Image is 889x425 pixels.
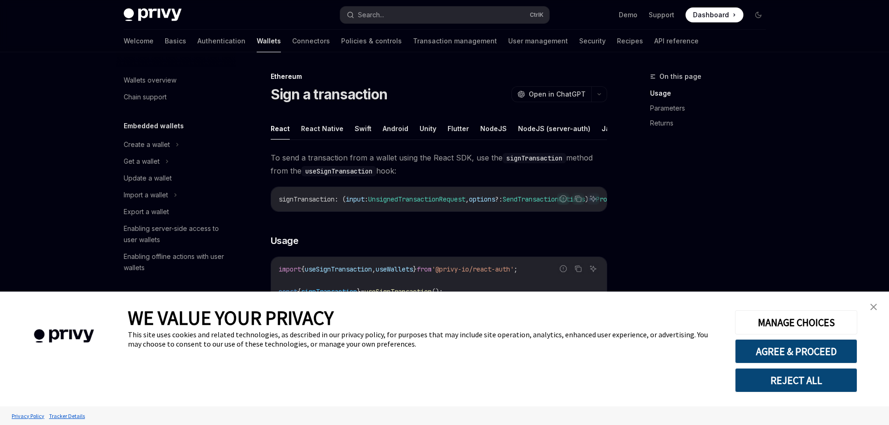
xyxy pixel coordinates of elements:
[361,287,364,296] span: =
[572,193,584,205] button: Copy the contents from the code block
[358,9,384,21] div: Search...
[649,10,674,20] a: Support
[530,11,544,19] span: Ctrl K
[305,265,372,273] span: useSignTransaction
[364,195,368,203] span: :
[257,30,281,52] a: Wallets
[383,118,408,139] button: Android
[572,263,584,275] button: Copy the contents from the code block
[357,287,361,296] span: }
[465,195,469,203] span: ,
[271,234,299,247] span: Usage
[292,30,330,52] a: Connectors
[341,30,402,52] a: Policies & controls
[124,75,176,86] div: Wallets overview
[364,287,432,296] span: useSignTransaction
[432,265,514,273] span: '@privy-io/react-auth'
[587,193,599,205] button: Ask AI
[417,265,432,273] span: from
[124,206,169,217] div: Export a wallet
[587,263,599,275] button: Ask AI
[116,220,236,248] a: Enabling server-side access to user wallets
[124,8,182,21] img: dark logo
[617,30,643,52] a: Recipes
[301,118,343,139] button: React Native
[413,265,417,273] span: }
[9,408,47,424] a: Privacy Policy
[585,195,588,203] span: )
[47,408,87,424] a: Tracker Details
[503,153,566,163] code: signTransaction
[165,30,186,52] a: Basics
[503,195,585,203] span: SendTransactionOptions
[686,7,743,22] a: Dashboard
[279,195,335,203] span: signTransaction
[124,139,170,150] div: Create a wallet
[735,310,857,334] button: MANAGE CHOICES
[659,71,701,82] span: On this page
[340,7,549,23] button: Search...CtrlK
[735,368,857,392] button: REJECT ALL
[650,101,773,116] a: Parameters
[654,30,699,52] a: API reference
[619,10,637,20] a: Demo
[128,306,334,330] span: WE VALUE YOUR PRIVACY
[279,265,301,273] span: import
[271,118,290,139] button: React
[271,151,607,177] span: To send a transaction from a wallet using the React SDK, use the method from the hook:
[469,195,495,203] span: options
[368,195,465,203] span: UnsignedTransactionRequest
[602,118,618,139] button: Java
[376,265,413,273] span: useWallets
[116,248,236,276] a: Enabling offline actions with user wallets
[271,86,388,103] h1: Sign a transaction
[650,86,773,101] a: Usage
[372,265,376,273] span: ,
[124,251,230,273] div: Enabling offline actions with user wallets
[413,30,497,52] a: Transaction management
[420,118,436,139] button: Unity
[14,316,114,356] img: company logo
[116,170,236,187] a: Update a wallet
[335,195,346,203] span: : (
[864,298,883,316] a: close banner
[557,193,569,205] button: Report incorrect code
[480,118,507,139] button: NodeJS
[124,91,167,103] div: Chain support
[124,189,168,201] div: Import a wallet
[870,304,877,310] img: close banner
[301,166,376,176] code: useSignTransaction
[124,156,160,167] div: Get a wallet
[124,30,154,52] a: Welcome
[271,72,607,81] div: Ethereum
[693,10,729,20] span: Dashboard
[735,339,857,363] button: AGREE & PROCEED
[529,90,586,99] span: Open in ChatGPT
[514,265,518,273] span: ;
[511,86,591,102] button: Open in ChatGPT
[116,72,236,89] a: Wallets overview
[128,330,721,348] div: This site uses cookies and related technologies, as described in our privacy policy, for purposes...
[432,287,443,296] span: ();
[124,291,168,302] h5: Using wallets
[116,89,236,105] a: Chain support
[346,195,364,203] span: input
[650,116,773,131] a: Returns
[751,7,766,22] button: Toggle dark mode
[297,287,301,296] span: {
[355,118,371,139] button: Swift
[518,118,590,139] button: NodeJS (server-auth)
[508,30,568,52] a: User management
[116,203,236,220] a: Export a wallet
[448,118,469,139] button: Flutter
[557,263,569,275] button: Report incorrect code
[124,173,172,184] div: Update a wallet
[301,265,305,273] span: {
[197,30,245,52] a: Authentication
[124,223,230,245] div: Enabling server-side access to user wallets
[301,287,357,296] span: signTransaction
[495,195,503,203] span: ?:
[124,120,184,132] h5: Embedded wallets
[579,30,606,52] a: Security
[279,287,297,296] span: const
